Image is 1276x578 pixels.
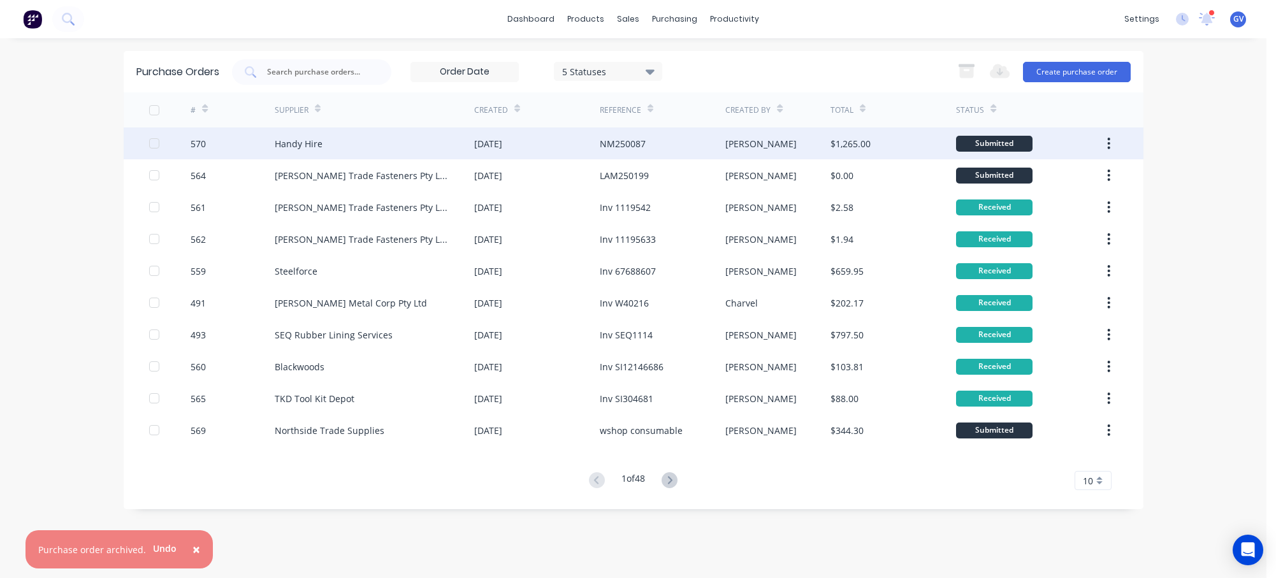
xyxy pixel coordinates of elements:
[275,169,449,182] div: [PERSON_NAME] Trade Fasteners Pty Ltd
[38,543,146,556] div: Purchase order archived.
[180,534,213,565] button: Close
[474,137,502,150] div: [DATE]
[275,296,427,310] div: [PERSON_NAME] Metal Corp Pty Ltd
[1023,62,1131,82] button: Create purchase order
[600,137,646,150] div: NM250087
[621,472,645,490] div: 1 of 48
[956,391,1033,407] div: Received
[956,136,1033,152] div: Submitted
[275,105,308,116] div: Supplier
[191,360,206,373] div: 560
[956,231,1033,247] div: Received
[600,233,656,246] div: Inv 11195633
[600,105,641,116] div: Reference
[830,105,853,116] div: Total
[275,360,324,373] div: Blackwoods
[725,233,797,246] div: [PERSON_NAME]
[191,392,206,405] div: 565
[646,10,704,29] div: purchasing
[275,328,393,342] div: SEQ Rubber Lining Services
[275,201,449,214] div: [PERSON_NAME] Trade Fasteners Pty Ltd
[191,201,206,214] div: 561
[275,233,449,246] div: [PERSON_NAME] Trade Fasteners Pty Ltd
[192,540,200,558] span: ×
[725,424,797,437] div: [PERSON_NAME]
[275,137,323,150] div: Handy Hire
[956,423,1033,438] div: Submitted
[725,360,797,373] div: [PERSON_NAME]
[725,105,771,116] div: Created By
[191,264,206,278] div: 559
[562,64,653,78] div: 5 Statuses
[956,359,1033,375] div: Received
[725,392,797,405] div: [PERSON_NAME]
[275,424,384,437] div: Northside Trade Supplies
[830,137,871,150] div: $1,265.00
[956,263,1033,279] div: Received
[474,233,502,246] div: [DATE]
[1118,10,1166,29] div: settings
[956,199,1033,215] div: Received
[191,105,196,116] div: #
[830,392,859,405] div: $88.00
[830,201,853,214] div: $2.58
[23,10,42,29] img: Factory
[191,296,206,310] div: 491
[561,10,611,29] div: products
[725,328,797,342] div: [PERSON_NAME]
[600,169,649,182] div: LAM250199
[725,169,797,182] div: [PERSON_NAME]
[474,392,502,405] div: [DATE]
[266,66,372,78] input: Search purchase orders...
[830,233,853,246] div: $1.94
[474,264,502,278] div: [DATE]
[474,201,502,214] div: [DATE]
[830,296,864,310] div: $202.17
[1083,474,1093,488] span: 10
[191,424,206,437] div: 569
[600,392,653,405] div: Inv SI304681
[191,328,206,342] div: 493
[191,137,206,150] div: 570
[411,62,518,82] input: Order Date
[474,424,502,437] div: [DATE]
[474,169,502,182] div: [DATE]
[830,264,864,278] div: $659.95
[191,233,206,246] div: 562
[275,392,354,405] div: TKD Tool Kit Depot
[600,328,653,342] div: Inv SEQ1114
[956,105,984,116] div: Status
[725,137,797,150] div: [PERSON_NAME]
[474,296,502,310] div: [DATE]
[501,10,561,29] a: dashboard
[956,168,1033,184] div: Submitted
[146,538,184,558] button: Undo
[956,295,1033,311] div: Received
[725,264,797,278] div: [PERSON_NAME]
[704,10,765,29] div: productivity
[600,264,656,278] div: Inv 67688607
[474,105,508,116] div: Created
[474,328,502,342] div: [DATE]
[611,10,646,29] div: sales
[600,360,663,373] div: Inv SI12146686
[275,264,317,278] div: Steelforce
[725,201,797,214] div: [PERSON_NAME]
[600,424,683,437] div: wshop consumable
[830,328,864,342] div: $797.50
[956,327,1033,343] div: Received
[474,360,502,373] div: [DATE]
[830,424,864,437] div: $344.30
[136,64,219,80] div: Purchase Orders
[1233,13,1243,25] span: GV
[191,169,206,182] div: 564
[830,169,853,182] div: $0.00
[830,360,864,373] div: $103.81
[600,201,651,214] div: Inv 1119542
[600,296,649,310] div: Inv W40216
[1233,535,1263,565] div: Open Intercom Messenger
[725,296,758,310] div: Charvel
